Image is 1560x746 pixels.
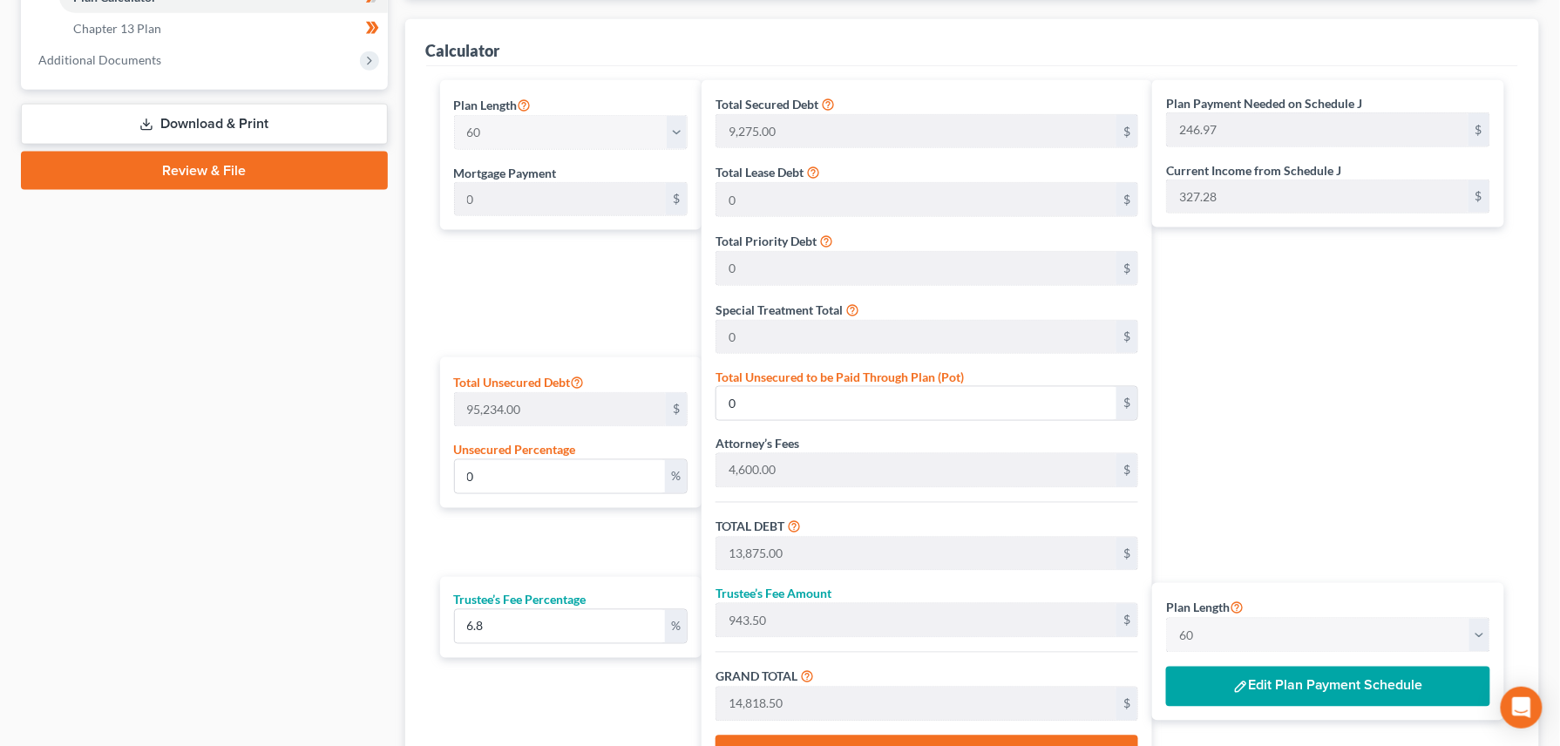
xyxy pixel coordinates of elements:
[665,460,687,493] div: %
[716,321,1116,354] input: 0.00
[716,538,1116,571] input: 0.00
[455,610,665,643] input: 0.00
[1116,454,1137,487] div: $
[716,604,1116,637] input: 0.00
[454,371,585,392] label: Total Unsecured Debt
[1468,113,1489,146] div: $
[716,387,1116,420] input: 0.00
[716,688,1116,721] input: 0.00
[454,441,576,459] label: Unsecured Percentage
[1166,161,1341,180] label: Current Income from Schedule J
[716,518,784,536] label: TOTAL DEBT
[1166,667,1490,707] button: Edit Plan Payment Schedule
[454,591,587,609] label: Trustee’s Fee Percentage
[38,52,161,67] span: Additional Documents
[454,94,532,115] label: Plan Length
[455,460,665,493] input: 0.00
[716,585,831,603] label: Trustee’s Fee Amount
[21,104,388,145] a: Download & Print
[1116,321,1137,354] div: $
[1116,115,1137,148] div: $
[454,164,557,182] label: Mortgage Payment
[716,115,1116,148] input: 0.00
[1116,252,1137,285] div: $
[1116,604,1137,637] div: $
[455,183,666,216] input: 0.00
[1167,113,1468,146] input: 0.00
[716,163,804,181] label: Total Lease Debt
[1166,597,1244,618] label: Plan Length
[1166,94,1362,112] label: Plan Payment Needed on Schedule J
[455,393,666,426] input: 0.00
[666,183,687,216] div: $
[1501,687,1543,729] div: Open Intercom Messenger
[716,368,965,386] label: Total Unsecured to be Paid Through Plan (Pot)
[716,454,1116,487] input: 0.00
[716,232,817,250] label: Total Priority Debt
[1116,688,1137,721] div: $
[665,610,687,643] div: %
[426,40,500,61] div: Calculator
[716,183,1116,216] input: 0.00
[73,21,161,36] span: Chapter 13 Plan
[1468,180,1489,214] div: $
[1116,183,1137,216] div: $
[716,95,818,113] label: Total Secured Debt
[716,668,797,686] label: GRAND TOTAL
[1116,387,1137,420] div: $
[1167,180,1468,214] input: 0.00
[1233,680,1248,695] img: edit-pencil-white-42298cb96cf2fdd1192c24ab2581eba37020daa9e643c0de2180b99553550a5e.svg
[1116,538,1137,571] div: $
[21,152,388,190] a: Review & File
[716,252,1116,285] input: 0.00
[716,435,799,453] label: Attorney’s Fees
[666,393,687,426] div: $
[59,13,388,44] a: Chapter 13 Plan
[716,301,843,319] label: Special Treatment Total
